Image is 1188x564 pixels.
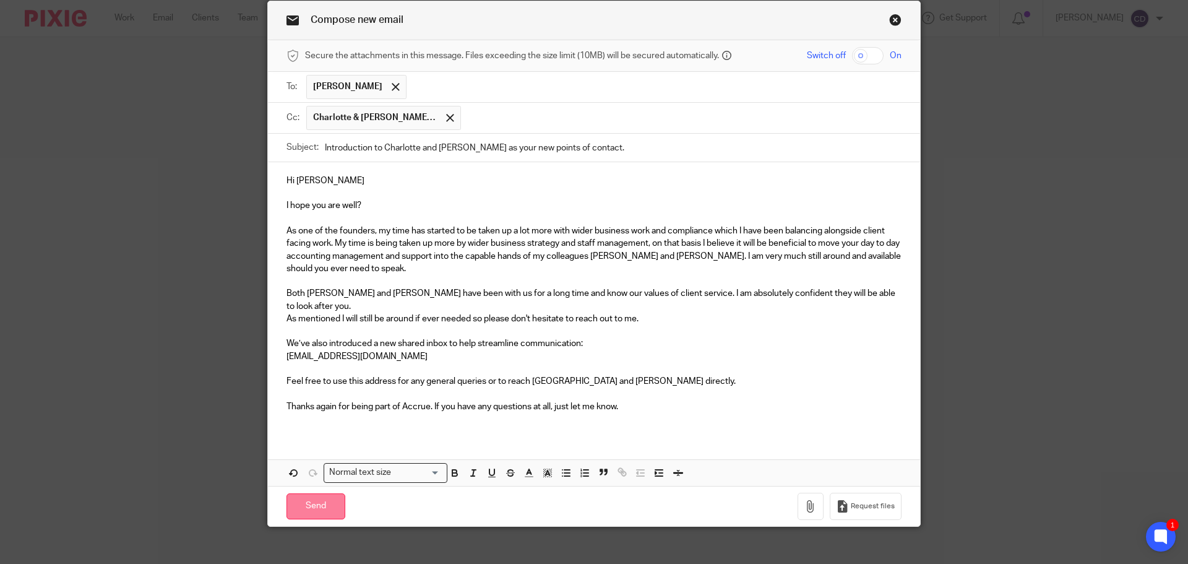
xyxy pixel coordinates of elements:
[327,466,394,479] span: Normal text size
[286,377,736,386] span: Feel free to use this address for any general queries or to reach [GEOGRAPHIC_DATA] and [PERSON_N...
[851,501,895,511] span: Request files
[890,50,902,62] span: On
[286,141,319,154] label: Subject:
[286,289,897,310] span: Both [PERSON_NAME] and [PERSON_NAME] have been with us for a long time and know our values of cli...
[311,15,403,25] span: Compose new email
[286,176,364,185] span: Hi [PERSON_NAME]
[286,339,583,348] span: We’ve also introduced a new shared inbox to help streamline communication:
[313,111,437,124] span: Charlotte & [PERSON_NAME] Accrue
[830,493,902,521] button: Request files
[286,315,639,323] span: As mentioned I will still be around if ever needed so please don't hesitate to reach out to me.
[395,466,440,479] input: Search for option
[305,50,719,62] span: Secure the attachments in this message. Files exceeding the size limit (10MB) will be secured aut...
[313,80,382,93] span: [PERSON_NAME]
[286,80,300,93] label: To:
[807,50,846,62] span: Switch off
[324,463,447,482] div: Search for option
[286,493,345,520] input: Send
[286,352,428,361] span: [EMAIL_ADDRESS][DOMAIN_NAME]
[286,227,903,273] span: As one of the founders, my time has started to be taken up a lot more with wider business work an...
[286,402,618,411] span: Thanks again for being part of Accrue. If you have any questions at all, just let me know.
[889,14,902,30] a: Close this dialog window
[1166,519,1179,531] div: 1
[286,111,300,124] label: Cc:
[286,201,361,210] span: I hope you are well?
